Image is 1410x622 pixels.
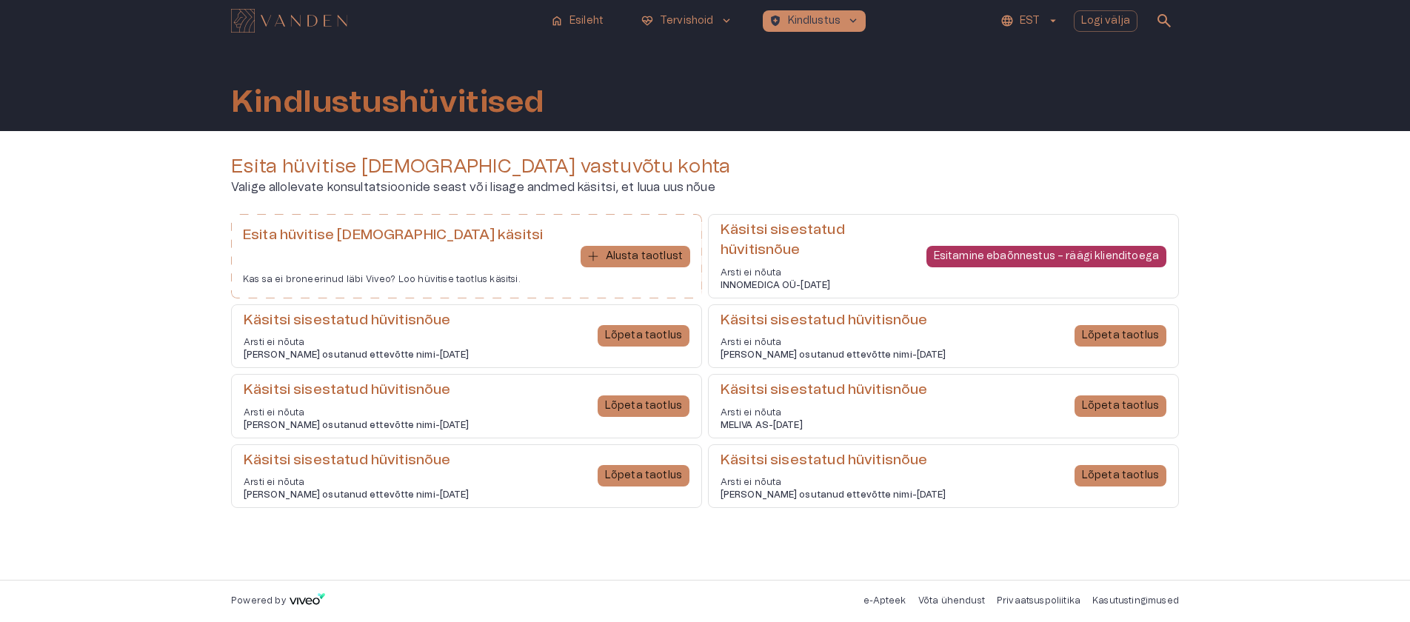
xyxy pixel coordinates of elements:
button: Lõpeta taotlus [598,395,689,417]
p: Lõpeta taotlus [1082,468,1159,484]
button: Lõpeta taotlus [1075,325,1166,347]
p: Lõpeta taotlus [605,468,682,484]
h6: MELIVA AS - [DATE] [721,419,928,432]
a: e-Apteek [863,596,906,605]
p: Lõpeta taotlus [605,328,682,344]
button: Lõpeta taotlus [598,465,689,486]
button: Lõpeta taotlus [1075,395,1166,417]
p: Esitamine ebaõnnestus – räägi klienditoega [934,249,1159,264]
h4: Esita hüvitise [DEMOGRAPHIC_DATA] vastuvõtu kohta [231,155,1179,178]
p: Arsti ei nõuta [721,267,915,279]
p: Valige allolevate konsultatsioonide seast või lisage andmed käsitsi, et luua uus nõue [231,178,1179,196]
p: Arsti ei nõuta [244,407,469,419]
p: Esileht [569,13,604,29]
p: Arsti ei nõuta [721,476,946,489]
p: Kindlustus [788,13,841,29]
span: health_and_safety [769,14,782,27]
h6: Käsitsi sisestatud hüvitisnõue [721,381,928,401]
span: home [550,14,564,27]
button: Lõpeta taotlus [1075,465,1166,486]
h6: [PERSON_NAME] osutanud ettevõtte nimi - [DATE] [244,349,469,361]
span: ecg_heart [641,14,654,27]
h6: Käsitsi sisestatud hüvitisnõue [721,311,946,331]
button: ecg_heartTervishoidkeyboard_arrow_down [635,10,739,32]
p: Lõpeta taotlus [1082,398,1159,414]
p: Logi välja [1081,13,1131,29]
a: Navigate to homepage [231,10,538,31]
h6: Käsitsi sisestatud hüvitisnõue [721,451,946,471]
button: EST [998,10,1061,32]
img: Vanden logo [231,9,347,33]
span: search [1155,12,1173,30]
h6: [PERSON_NAME] osutanud ettevõtte nimi - [DATE] [244,489,469,501]
p: Kas sa ei broneerinud läbi Viveo? Loo hüvitise taotlus käsitsi. [243,273,543,286]
p: Lõpeta taotlus [605,398,682,414]
h6: [PERSON_NAME] osutanud ettevõtte nimi - [DATE] [721,349,946,361]
h6: [PERSON_NAME] osutanud ettevõtte nimi - [DATE] [721,489,946,501]
p: Lõpeta taotlus [1082,328,1159,344]
p: Arsti ei nõuta [244,476,469,489]
p: Arsti ei nõuta [721,407,928,419]
span: keyboard_arrow_down [720,14,733,27]
h6: Käsitsi sisestatud hüvitisnõue [244,451,469,471]
button: Alusta taotlust [581,246,690,267]
h1: Kindlustushüvitised [231,85,544,119]
p: Powered by [231,595,286,607]
h6: INNOMEDICA OÜ - [DATE] [721,279,915,292]
h6: Esita hüvitise [DEMOGRAPHIC_DATA] käsitsi [243,226,543,246]
p: Võta ühendust [918,595,985,607]
h6: Käsitsi sisestatud hüvitisnõue [721,221,915,260]
span: keyboard_arrow_down [846,14,860,27]
p: Tervishoid [660,13,714,29]
h6: Käsitsi sisestatud hüvitisnõue [244,311,469,331]
h6: [PERSON_NAME] osutanud ettevõtte nimi - [DATE] [244,419,469,432]
button: health_and_safetyKindlustuskeyboard_arrow_down [763,10,866,32]
button: homeEsileht [544,10,611,32]
button: Lõpeta taotlus [598,325,689,347]
a: Kasutustingimused [1092,596,1179,605]
p: Arsti ei nõuta [244,336,469,349]
button: Esitamine ebaõnnestus – räägi klienditoega [926,246,1166,267]
button: Logi välja [1074,10,1138,32]
button: open search modal [1149,6,1179,36]
a: Privaatsuspoliitika [997,596,1080,605]
p: Alusta taotlust [606,249,683,264]
p: EST [1020,13,1040,29]
h6: Käsitsi sisestatud hüvitisnõue [244,381,469,401]
p: Arsti ei nõuta [721,336,946,349]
